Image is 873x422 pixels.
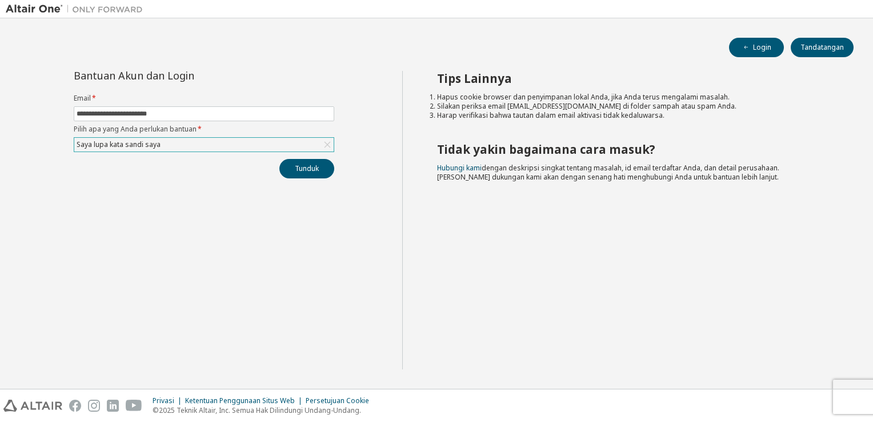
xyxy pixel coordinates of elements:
[69,400,81,412] img: facebook.svg
[6,3,149,15] img: Altair Satu
[279,159,334,178] button: Tunduk
[753,43,771,52] font: Login
[437,163,482,173] a: Hubungi kami
[74,93,91,103] font: Email
[74,124,197,134] font: Pilih apa yang Anda perlukan bantuan
[153,396,185,405] div: Privasi
[437,102,834,111] li: Silakan periksa email [EMAIL_ADDRESS][DOMAIN_NAME] di folder sampah atau spam Anda.
[74,138,334,152] div: Saya lupa kata sandi saya
[153,405,376,415] p: ©
[437,93,834,102] li: Hapus cookie browser dan penyimpanan lokal Anda, jika Anda terus mengalami masalah.
[126,400,142,412] img: youtube.svg
[159,405,361,415] font: 2025 Teknik Altair, Inc. Semua Hak Dilindungi Undang-Undang.
[74,71,282,80] div: Bantuan Akun dan Login
[437,163,779,182] span: dengan deskripsi singkat tentang masalah, id email terdaftar Anda, dan detail perusahaan. [PERSON...
[791,38,854,57] button: Tandatangan
[107,400,119,412] img: linkedin.svg
[437,111,834,120] li: Harap verifikasi bahwa tautan dalam email aktivasi tidak kedaluwarsa.
[75,138,162,151] div: Saya lupa kata sandi saya
[729,38,784,57] button: Login
[88,400,100,412] img: instagram.svg
[437,71,834,86] h2: Tips Lainnya
[185,396,306,405] div: Ketentuan Penggunaan Situs Web
[306,396,376,405] div: Persetujuan Cookie
[3,400,62,412] img: altair_logo.svg
[437,142,834,157] h2: Tidak yakin bagaimana cara masuk?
